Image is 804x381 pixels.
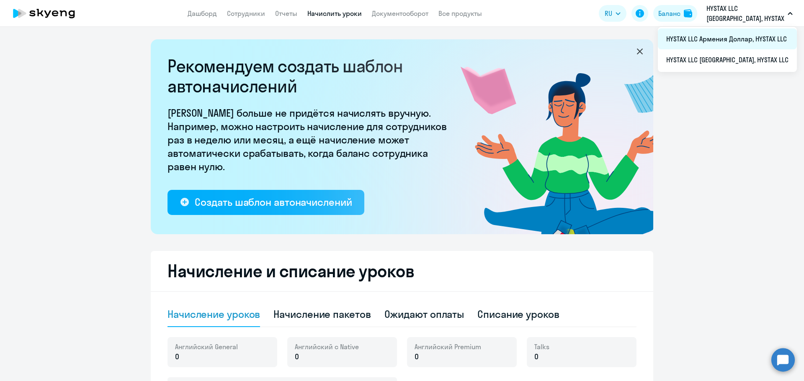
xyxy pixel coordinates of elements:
[275,9,297,18] a: Отчеты
[653,5,697,22] button: Балансbalance
[415,351,419,362] span: 0
[295,342,359,351] span: Английский с Native
[167,106,452,173] p: [PERSON_NAME] больше не придётся начислять вручную. Например, можно настроить начисление для сотр...
[167,190,364,215] button: Создать шаблон автоначислений
[307,9,362,18] a: Начислить уроки
[372,9,428,18] a: Документооборот
[167,307,260,321] div: Начисление уроков
[175,351,179,362] span: 0
[175,342,238,351] span: Английский General
[167,56,452,96] h2: Рекомендуем создать шаблон автоначислений
[477,307,559,321] div: Списание уроков
[658,8,680,18] div: Баланс
[227,9,265,18] a: Сотрудники
[195,195,352,209] div: Создать шаблон автоначислений
[684,9,692,18] img: balance
[273,307,371,321] div: Начисление пакетов
[599,5,626,22] button: RU
[438,9,482,18] a: Все продукты
[188,9,217,18] a: Дашборд
[706,3,784,23] p: HYSTAX LLC [GEOGRAPHIC_DATA], HYSTAX LLC
[167,261,636,281] h2: Начисление и списание уроков
[384,307,464,321] div: Ожидают оплаты
[295,351,299,362] span: 0
[534,351,539,362] span: 0
[415,342,481,351] span: Английский Premium
[534,342,549,351] span: Talks
[605,8,612,18] span: RU
[702,3,797,23] button: HYSTAX LLC [GEOGRAPHIC_DATA], HYSTAX LLC
[658,27,797,72] ul: RU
